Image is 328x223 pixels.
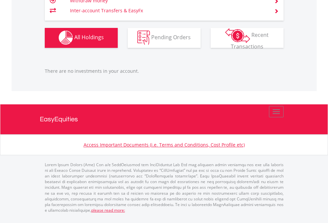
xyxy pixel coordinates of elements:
img: holdings-wht.png [59,31,73,45]
a: EasyEquities [40,104,289,134]
img: pending_instructions-wht.png [137,31,150,45]
span: Recent Transactions [231,31,269,50]
button: All Holdings [45,28,118,48]
button: Recent Transactions [211,28,284,48]
span: Pending Orders [151,34,191,41]
td: Inter-account Transfers & EasyFx [70,6,266,16]
img: transactions-zar-wht.png [225,28,250,43]
a: please read more: [91,207,125,213]
button: Pending Orders [128,28,201,48]
p: There are no investments in your account. [45,68,284,74]
span: All Holdings [74,34,104,41]
a: Access Important Documents (i.e. Terms and Conditions, Cost Profile etc) [84,142,245,148]
p: Lorem Ipsum Dolors (Ame) Con a/e SeddOeiusmod tem InciDiduntut Lab Etd mag aliquaen admin veniamq... [45,162,284,213]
